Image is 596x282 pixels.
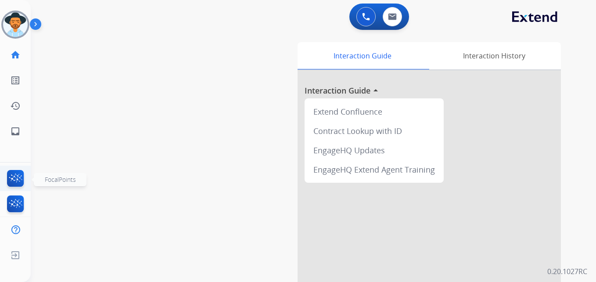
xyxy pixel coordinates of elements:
[308,121,440,141] div: Contract Lookup with ID
[45,175,76,184] span: FocalPoints
[10,75,21,86] mat-icon: list_alt
[308,102,440,121] div: Extend Confluence
[308,160,440,179] div: EngageHQ Extend Agent Training
[3,12,28,37] img: avatar
[308,141,440,160] div: EngageHQ Updates
[298,42,427,69] div: Interaction Guide
[10,126,21,137] mat-icon: inbox
[10,101,21,111] mat-icon: history
[10,50,21,60] mat-icon: home
[547,266,587,277] p: 0.20.1027RC
[427,42,561,69] div: Interaction History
